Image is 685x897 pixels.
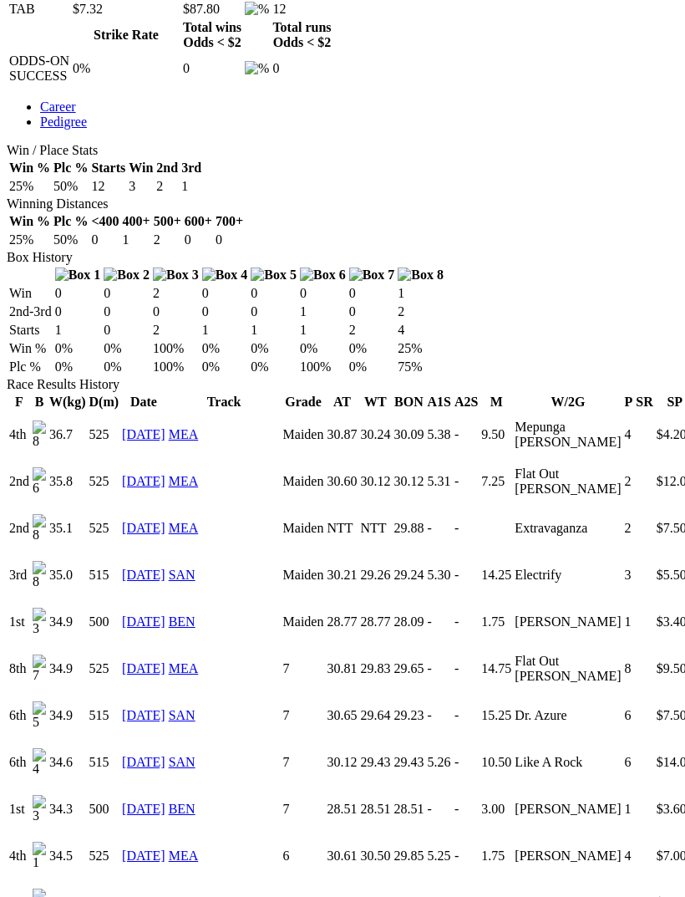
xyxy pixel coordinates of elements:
[359,833,391,879] td: 30.50
[122,213,151,230] th: 400+
[250,340,297,357] td: 0%
[359,459,391,504] td: 30.12
[169,755,195,769] a: SAN
[48,787,87,832] td: 34.3
[48,693,87,738] td: 34.9
[393,506,424,551] td: 29.88
[8,53,70,84] td: ODDS-ON SUCCESS
[393,833,424,879] td: 29.85
[393,787,424,832] td: 28.51
[48,599,87,645] td: 34.9
[215,232,244,248] td: 0
[393,553,424,598] td: 29.24
[426,459,451,504] td: 5.31
[348,322,396,339] td: 2
[426,412,451,457] td: 5.38
[54,322,102,339] td: 1
[169,708,195,722] a: SAN
[359,740,391,785] td: 29.43
[250,359,297,375] td: 0%
[282,599,325,645] td: Maiden
[426,833,451,879] td: 5.25
[359,394,391,410] th: WT
[393,740,424,785] td: 29.43
[514,412,622,457] td: Mepunga [PERSON_NAME]
[182,53,242,84] td: 0
[8,506,30,551] td: 2nd
[514,740,622,785] td: Like A Rock
[89,394,120,410] th: D(m)
[122,661,165,675] a: [DATE]
[282,740,325,785] td: 7
[33,420,46,449] img: 8
[89,599,120,645] td: 500
[8,232,51,248] td: 25%
[89,693,120,738] td: 515
[454,787,479,832] td: -
[480,553,512,598] td: 14.25
[152,285,200,302] td: 2
[8,553,30,598] td: 3rd
[480,459,512,504] td: 7.25
[169,474,199,488] a: MEA
[40,115,87,129] a: Pedigree
[33,467,46,496] img: 6
[326,740,358,785] td: 30.12
[514,506,622,551] td: Extravaganza
[8,359,53,375] td: Plc %
[623,740,633,785] td: 6
[153,213,182,230] th: 500+
[359,693,391,738] td: 29.64
[299,303,347,320] td: 1
[89,787,120,832] td: 500
[169,802,195,816] a: BEN
[8,160,51,176] th: Win %
[8,1,70,18] td: TAB
[32,394,47,410] th: B
[623,599,633,645] td: 1
[8,412,30,457] td: 4th
[623,412,633,457] td: 4
[623,646,633,691] td: 8
[348,340,396,357] td: 0%
[454,412,479,457] td: -
[8,303,53,320] td: 2nd-3rd
[182,1,242,18] td: $87.80
[122,708,165,722] a: [DATE]
[271,1,332,18] td: 12
[326,787,358,832] td: 28.51
[122,232,151,248] td: 1
[326,394,358,410] th: AT
[514,833,622,879] td: [PERSON_NAME]
[7,250,678,265] div: Box History
[103,322,150,339] td: 0
[454,740,479,785] td: -
[514,394,622,410] th: W/2G
[326,833,358,879] td: 30.61
[89,646,120,691] td: 525
[128,178,154,195] td: 3
[33,701,46,730] img: 5
[54,359,102,375] td: 0%
[90,213,119,230] th: <400
[426,646,451,691] td: -
[48,459,87,504] td: 35.8
[48,412,87,457] td: 36.7
[397,303,444,320] td: 2
[282,553,325,598] td: Maiden
[7,377,678,392] div: Race Results History
[514,599,622,645] td: [PERSON_NAME]
[514,646,622,691] td: Flat Out [PERSON_NAME]
[454,553,479,598] td: -
[8,787,30,832] td: 1st
[121,394,166,410] th: Date
[184,213,213,230] th: 600+
[48,833,87,879] td: 34.5
[480,412,512,457] td: 9.50
[33,561,46,589] img: 8
[122,614,165,629] a: [DATE]
[326,693,358,738] td: 30.65
[33,608,46,636] img: 3
[54,303,102,320] td: 0
[623,394,633,410] th: P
